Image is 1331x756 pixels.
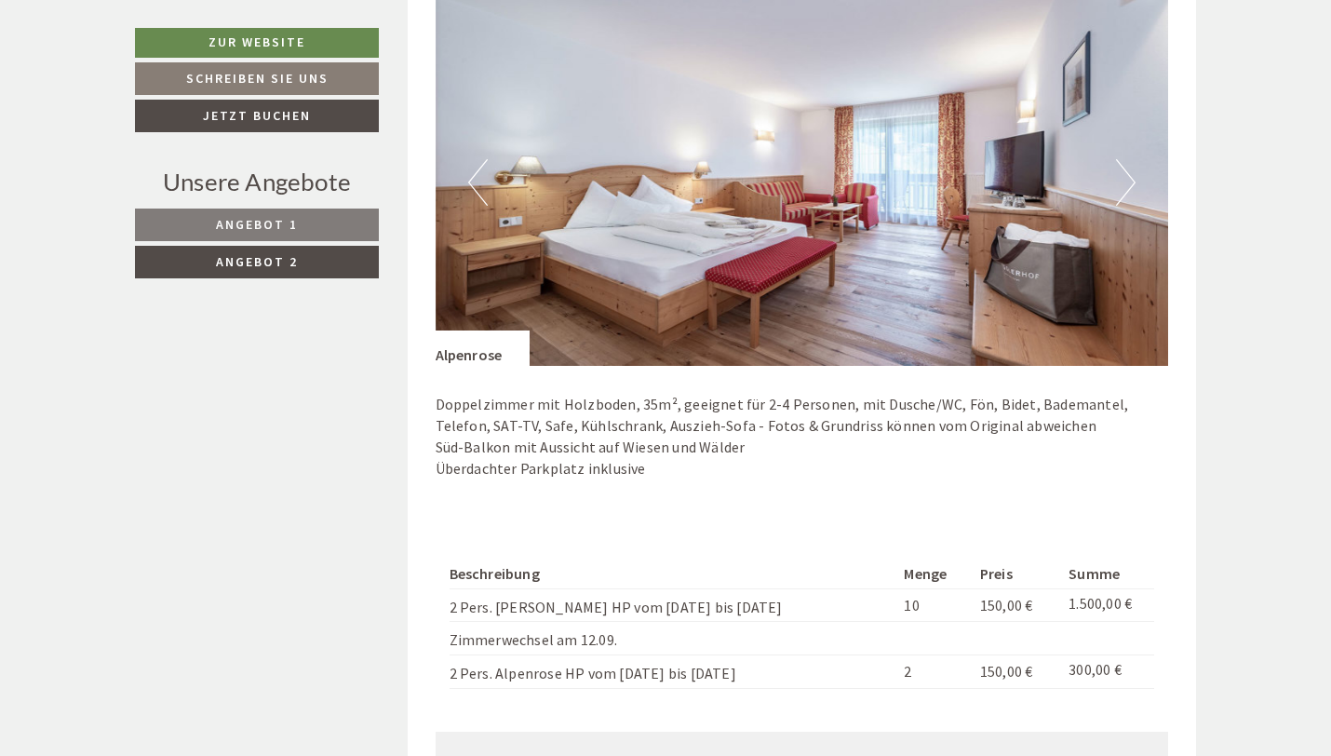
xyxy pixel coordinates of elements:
td: 2 Pers. [PERSON_NAME] HP vom [DATE] bis [DATE] [450,588,897,622]
div: Guten Tag, wie können wir Ihnen helfen? [15,51,304,108]
div: Unsere Angebote [135,165,379,199]
a: Schreiben Sie uns [135,62,379,95]
td: 1.500,00 € [1061,588,1154,622]
span: 150,00 € [980,662,1033,681]
span: Angebot 1 [216,216,298,233]
p: Doppelzimmer mit Holzboden, 35m², geeignet für 2-4 Personen, mit Dusche/WC, Fön, Bidet, Bademante... [436,394,1169,479]
span: Angebot 2 [216,253,298,270]
a: Jetzt buchen [135,100,379,132]
td: 300,00 € [1061,655,1154,689]
th: Summe [1061,560,1154,588]
button: Next [1116,159,1136,206]
button: Previous [468,159,488,206]
button: Senden [622,491,733,523]
div: [GEOGRAPHIC_DATA] [29,55,295,70]
td: 2 Pers. Alpenrose HP vom [DATE] bis [DATE] [450,655,897,689]
td: 10 [896,588,972,622]
th: Beschreibung [450,560,897,588]
div: [DATE] [332,15,400,47]
span: 150,00 € [980,596,1033,614]
div: Alpenrose [436,331,531,366]
small: 13:21 [29,91,295,104]
td: Zimmerwechsel am 12.09. [450,622,897,655]
th: Preis [973,560,1061,588]
a: Zur Website [135,28,379,58]
td: 2 [896,655,972,689]
th: Menge [896,560,972,588]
